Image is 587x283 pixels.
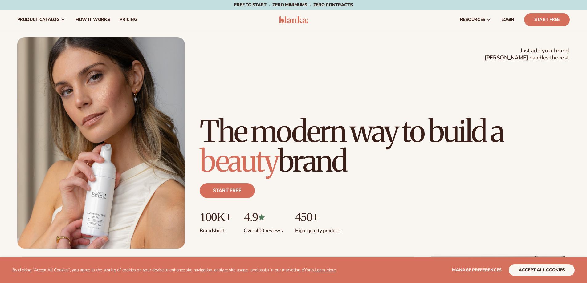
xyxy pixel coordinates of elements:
img: logo [279,16,308,23]
img: Female holding tanning mousse. [17,37,185,249]
p: Brands built [200,224,231,234]
span: Just add your brand. [PERSON_NAME] handles the rest. [485,47,570,62]
span: product catalog [17,17,59,22]
button: accept all cookies [509,264,575,276]
p: 100K+ [200,210,231,224]
a: resources [455,10,496,30]
a: pricing [115,10,142,30]
a: Start free [200,183,255,198]
a: LOGIN [496,10,519,30]
a: How It Works [71,10,115,30]
span: How It Works [75,17,110,22]
p: By clicking "Accept All Cookies", you agree to the storing of cookies on your device to enhance s... [12,268,336,273]
h1: The modern way to build a brand [200,117,570,176]
a: product catalog [12,10,71,30]
span: Manage preferences [452,267,502,273]
span: pricing [120,17,137,22]
p: 4.9 [244,210,283,224]
p: High-quality products [295,224,341,234]
span: Free to start · ZERO minimums · ZERO contracts [234,2,353,8]
span: beauty [200,143,278,180]
a: Start Free [524,13,570,26]
p: Over 400 reviews [244,224,283,234]
span: resources [460,17,485,22]
span: LOGIN [501,17,514,22]
a: Learn More [315,267,336,273]
button: Manage preferences [452,264,502,276]
p: 450+ [295,210,341,224]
